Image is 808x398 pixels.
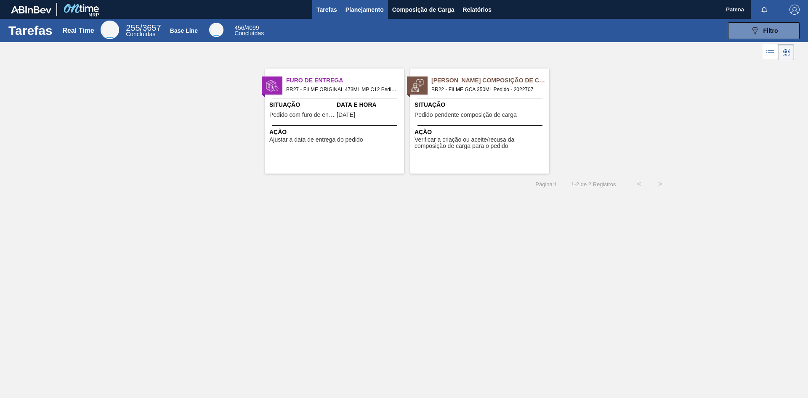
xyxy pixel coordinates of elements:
[269,100,335,109] span: Situação
[234,30,264,37] span: Concluídas
[286,76,404,85] span: Furo de Entrega
[392,5,454,15] span: Composição de Carga
[763,44,778,60] div: Visão em Lista
[337,100,402,109] span: Data e Hora
[316,5,337,15] span: Tarefas
[62,27,94,34] div: Real Time
[269,128,402,137] span: Ação
[535,181,557,187] span: Página : 1
[728,22,800,39] button: Filtro
[234,24,259,31] span: / 4099
[209,23,223,37] div: Base Line
[415,137,547,150] span: Verificar a criação ou aceite/recusa da composição de carga para o pedido
[126,23,161,32] span: / 3657
[431,76,549,85] span: Pedido Aguardando Composição de Carga
[346,5,384,15] span: Planejamento
[11,6,51,13] img: TNhmsLtSVTkK8tSr43FrP2fwEKptu5GPRR3wAAAABJRU5ErkJggg==
[126,24,161,37] div: Real Time
[629,174,650,195] button: <
[8,26,53,35] h1: Tarefas
[415,128,547,137] span: Ação
[126,31,155,37] span: Concluídas
[431,85,542,94] span: BR22 - FILME GCA 350ML Pedido - 2022707
[650,174,671,195] button: >
[126,23,140,32] span: 255
[269,137,363,143] span: Ajustar a data de entrega do pedido
[170,27,198,34] div: Base Line
[415,100,547,109] span: Situação
[415,112,517,118] span: Pedido pendente composição de carga
[234,25,264,36] div: Base Line
[286,85,397,94] span: BR27 - FILME ORIGINAL 473ML MP C12 Pedido - 2007312
[411,79,424,92] img: status
[789,5,800,15] img: Logout
[778,44,794,60] div: Visão em Cards
[337,112,355,118] span: 16/08/2025,
[234,24,244,31] span: 456
[751,4,778,16] button: Notificações
[463,5,492,15] span: Relatórios
[570,181,616,187] span: 1 - 2 de 2 Registros
[266,79,279,92] img: status
[269,112,335,118] span: Pedido com furo de entrega
[763,27,778,34] span: Filtro
[101,21,119,39] div: Real Time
